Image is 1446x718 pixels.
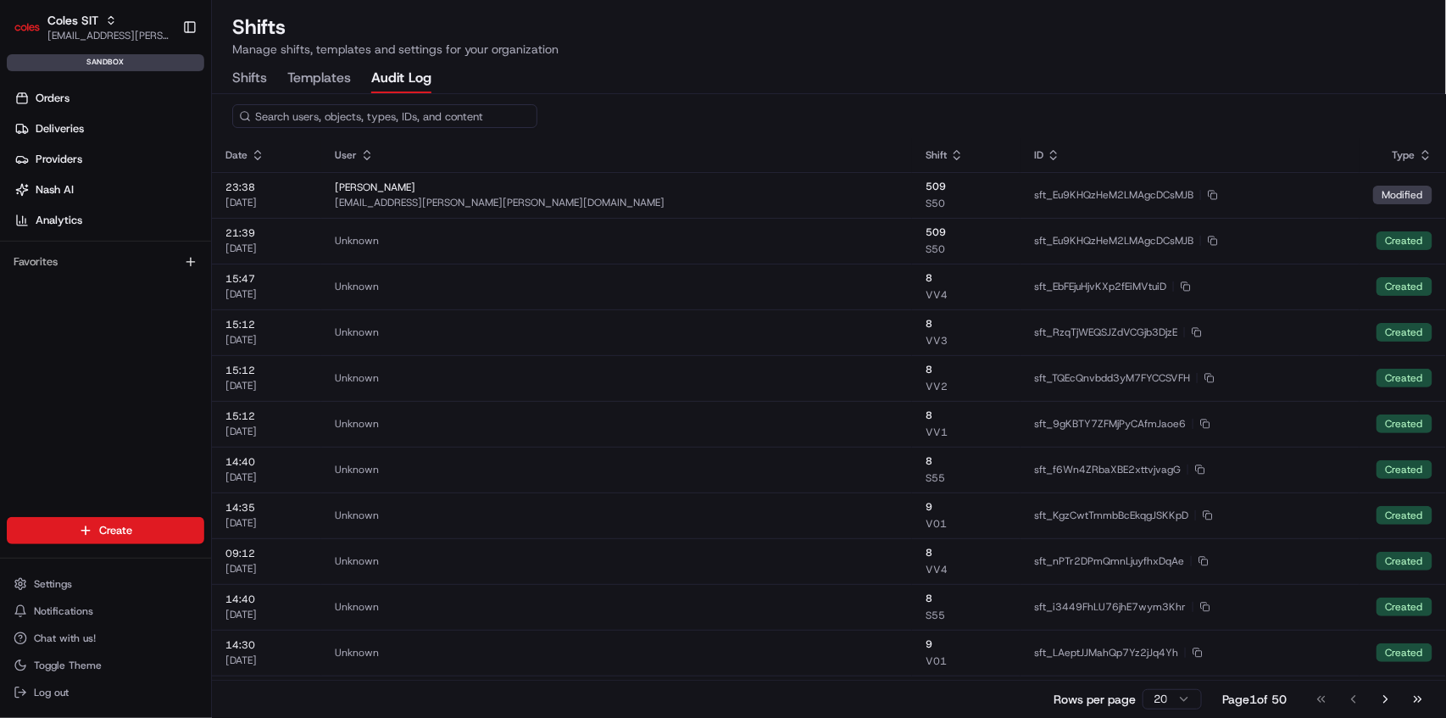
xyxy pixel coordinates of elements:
button: Toggle Theme [7,654,204,677]
button: Settings [7,572,204,596]
button: Start new chat [288,167,309,187]
div: Unknown [335,234,898,248]
span: 8 [926,363,1007,376]
div: created [1376,643,1432,662]
div: 15:12 [225,409,308,423]
div: Unknown [335,417,898,431]
span: Settings [34,577,72,591]
div: 💻 [143,248,157,261]
span: Notifications [34,604,93,618]
span: Pylon [169,287,205,300]
div: created [1376,369,1432,387]
span: 8 [926,271,1007,285]
div: 15:47 [225,272,308,286]
div: Unknown [335,600,898,614]
div: 14:35 [225,501,308,515]
div: [DATE] [225,196,308,209]
span: Providers [36,152,82,167]
button: [EMAIL_ADDRESS][PERSON_NAME][PERSON_NAME][DOMAIN_NAME] [47,29,169,42]
img: Coles SIT [14,14,41,41]
div: created [1376,415,1432,433]
div: 23:38 [225,181,308,194]
span: sft_RzqTjWEQSJZdVCGjb3DjzE [1034,326,1177,339]
div: Favorites [7,248,204,276]
div: User [335,148,898,162]
span: Deliveries [36,121,84,136]
div: modified [1373,186,1432,204]
div: [DATE] [225,379,308,392]
span: 8 [926,592,1007,605]
div: sandbox [7,54,204,71]
div: created [1376,323,1432,342]
input: Clear [44,109,280,127]
div: [DATE] [225,654,308,667]
div: [EMAIL_ADDRESS][PERSON_NAME][PERSON_NAME][DOMAIN_NAME] [335,196,898,209]
span: 509 [926,225,1007,239]
div: Unknown [335,463,898,476]
div: created [1376,277,1432,296]
button: Shifts [232,64,267,93]
a: Nash AI [7,176,211,203]
a: Providers [7,146,211,173]
span: VV1 [926,426,1007,439]
div: Unknown [335,509,898,522]
div: 15:12 [225,318,308,331]
span: Toggle Theme [34,659,102,672]
span: sft_KgzCwtTmmbBcEkqgJSKKpD [1034,509,1188,522]
span: 9 [926,637,1007,651]
button: Notifications [7,599,204,623]
span: Nash AI [36,182,74,198]
span: Chat with us! [34,632,96,645]
a: Deliveries [7,115,211,142]
span: sft_Eu9KHQzHeM2LMAgcDCsMJB [1034,188,1193,202]
span: VV3 [926,334,1007,348]
div: 14:40 [225,593,308,606]
span: S50 [926,197,1007,210]
span: 9 [926,500,1007,514]
span: API Documentation [160,246,272,263]
span: VV4 [926,288,1007,302]
div: Unknown [335,326,898,339]
span: S55 [926,471,1007,485]
span: VV4 [926,563,1007,576]
div: [DATE] [225,470,308,484]
p: Welcome 👋 [17,68,309,95]
div: created [1376,460,1432,479]
span: VV2 [926,380,1007,393]
div: [DATE] [225,608,308,621]
span: 8 [926,454,1007,468]
div: [DATE] [225,516,308,530]
div: [DATE] [225,425,308,438]
p: Manage shifts, templates and settings for your organization [232,41,559,58]
div: Page 1 of 50 [1222,691,1287,708]
div: [DATE] [225,242,308,255]
div: 14:30 [225,638,308,652]
span: sft_nPTr2DPmQmnLjuyfhxDqAe [1034,554,1184,568]
span: 8 [926,546,1007,559]
span: sft_9gKBTY7ZFMjPyCAfmJaoe6 [1034,417,1186,431]
input: Search users, objects, types, IDs, and content [232,104,537,128]
div: ID [1034,148,1346,162]
div: created [1376,231,1432,250]
div: 14:40 [225,455,308,469]
p: Rows per page [1054,691,1136,708]
div: created [1376,506,1432,525]
img: Nash [17,17,51,51]
button: Audit Log [371,64,431,93]
div: 09:12 [225,547,308,560]
span: Knowledge Base [34,246,130,263]
a: 💻API Documentation [136,239,279,270]
div: created [1376,552,1432,571]
span: 8 [926,317,1007,331]
span: sft_f6Wn4ZRbaXBE2xttvjvagG [1034,463,1181,476]
img: 1736555255976-a54dd68f-1ca7-489b-9aae-adbdc363a1c4 [17,162,47,192]
div: [PERSON_NAME] [335,181,898,194]
div: [DATE] [225,562,308,576]
div: We're available if you need us! [58,179,214,192]
span: 8 [926,409,1007,422]
div: [DATE] [225,287,308,301]
span: sft_TQEcQnvbdd3yM7FYCCSVFH [1034,371,1190,385]
span: Create [99,523,132,538]
div: Unknown [335,554,898,568]
span: Coles SIT [47,12,98,29]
